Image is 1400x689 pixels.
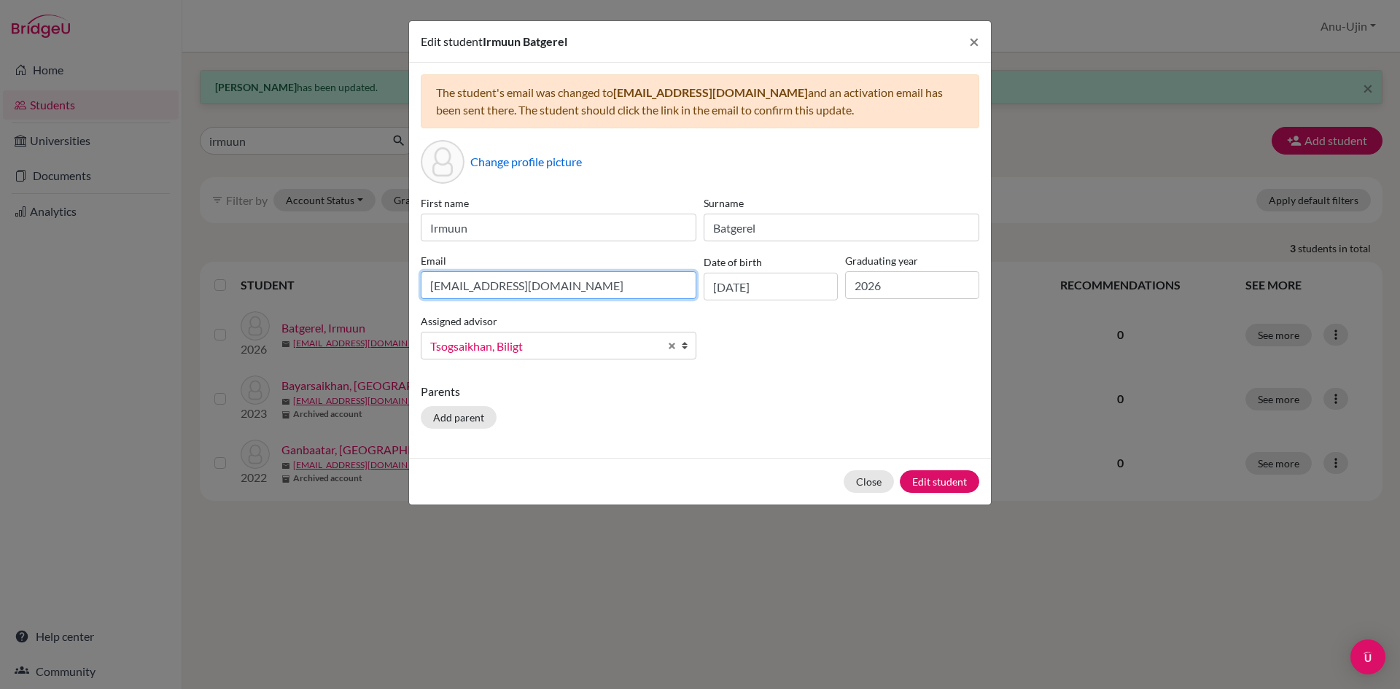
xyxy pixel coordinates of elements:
[969,31,979,52] span: ×
[421,406,497,429] button: Add parent
[704,195,979,211] label: Surname
[704,273,838,300] input: dd/mm/yyyy
[421,383,979,400] p: Parents
[421,314,497,329] label: Assigned advisor
[957,21,991,62] button: Close
[421,253,696,268] label: Email
[421,34,483,48] span: Edit student
[900,470,979,493] button: Edit student
[613,85,808,99] span: [EMAIL_ADDRESS][DOMAIN_NAME]
[483,34,567,48] span: Irmuun Batgerel
[430,337,659,356] span: Tsogsaikhan, Biligt
[421,195,696,211] label: First name
[421,140,464,184] div: Profile picture
[845,253,979,268] label: Graduating year
[1350,639,1385,674] div: Open Intercom Messenger
[704,254,762,270] label: Date of birth
[844,470,894,493] button: Close
[421,74,979,128] div: The student's email was changed to and an activation email has been sent there. The student shoul...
